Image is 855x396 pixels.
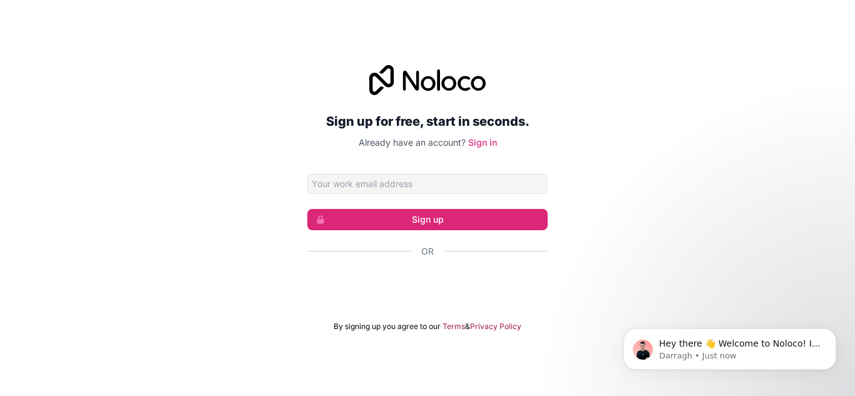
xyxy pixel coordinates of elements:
[468,137,497,148] a: Sign in
[307,174,548,194] input: Email address
[307,209,548,230] button: Sign up
[605,302,855,390] iframe: Intercom notifications message
[421,245,434,258] span: Or
[443,322,465,332] a: Terms
[307,110,548,133] h2: Sign up for free, start in seconds.
[334,322,441,332] span: By signing up you agree to our
[359,137,466,148] span: Already have an account?
[301,272,554,299] iframe: Sign in with Google Button
[470,322,521,332] a: Privacy Policy
[465,322,470,332] span: &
